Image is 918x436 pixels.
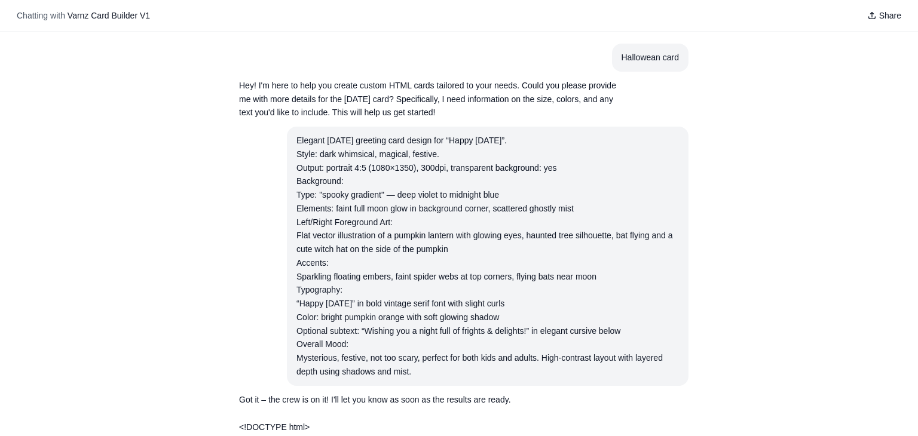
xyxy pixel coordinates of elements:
div: Hallowean card [622,51,680,65]
section: User message [612,44,689,72]
div: Accents: [296,256,679,270]
button: Share [862,7,906,24]
div: Color: bright pumpkin orange with soft glowing shadow [296,311,679,324]
button: Chatting with Varnz Card Builder V1 [12,7,155,24]
p: Got it – the crew is on it! I'll let you know as soon as the results are ready. [239,393,622,407]
p: <!DOCTYPE html> [239,420,622,434]
div: “Happy [DATE]” in bold vintage serif font with slight curls [296,297,679,311]
div: Left/Right Foreground Art: [296,216,679,229]
div: Sparkling floating embers, faint spider webs at top corners, flying bats near moon [296,270,679,284]
div: Typography: [296,283,679,297]
div: Elegant [DATE] greeting card design for “Happy [DATE]”. Style: dark whimsical, magical, festive. ... [296,134,679,174]
span: Chatting with [17,10,65,22]
span: Share [879,10,901,22]
div: Elements: faint full moon glow in background corner, scattered ghostly mist [296,202,679,216]
div: Optional subtext: “Wishing you a night full of frights & delights!” in elegant cursive below [296,324,679,338]
section: Response [229,386,631,414]
span: Varnz Card Builder V1 [68,11,150,20]
div: Background: [296,174,679,188]
section: Response [229,72,631,127]
div: Flat vector illustration of a pumpkin lantern with glowing eyes, haunted tree silhouette, bat fly... [296,229,679,256]
section: User message [287,127,688,386]
div: Type: "spooky gradient" — deep violet to midnight blue [296,188,679,202]
p: Hey! I'm here to help you create custom HTML cards tailored to your needs. Could you please provi... [239,79,622,119]
div: Overall Mood: Mysterious, festive, not too scary, perfect for both kids and adults. High-contrast... [296,337,679,378]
